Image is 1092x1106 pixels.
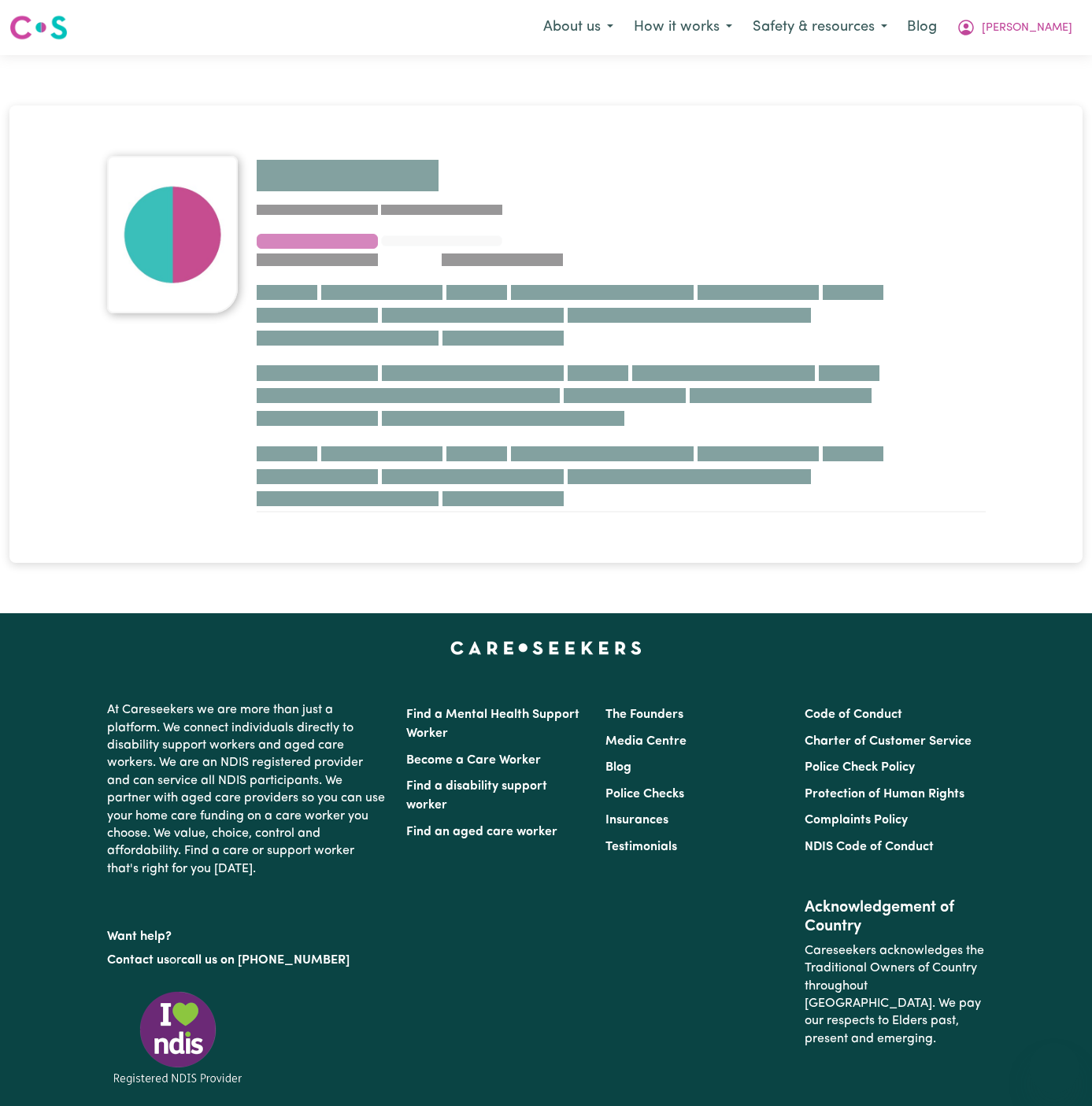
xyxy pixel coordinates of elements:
a: Find a Mental Health Support Worker [406,708,579,740]
a: Charter of Customer Service [805,735,972,748]
h2: Acknowledgement of Country [805,898,985,936]
a: Code of Conduct [805,708,902,721]
a: Police Checks [605,788,684,801]
button: Safety & resources [742,11,898,44]
img: Careseekers logo [9,13,68,42]
a: The Founders [605,708,683,721]
a: Careseekers logo [9,9,68,46]
a: Protection of Human Rights [805,788,964,801]
a: Contact us [107,954,169,967]
a: Blog [898,10,946,45]
a: Blog [605,761,631,774]
a: Media Centre [605,735,687,748]
a: Become a Care Worker [406,754,541,767]
a: call us on [PHONE_NUMBER] [181,954,350,967]
span: [PERSON_NAME] [982,20,1072,37]
a: Insurances [605,814,668,827]
iframe: Button to launch messaging window [1029,1043,1079,1093]
p: At Careseekers we are more than just a platform. We connect individuals directly to disability su... [107,695,387,884]
a: Careseekers home page [450,642,642,654]
button: About us [533,11,624,44]
p: Want help? [107,922,387,945]
a: Complaints Policy [805,814,908,827]
a: Find a disability support worker [406,780,547,812]
button: My Account [946,11,1083,44]
a: Find an aged care worker [406,826,557,838]
a: Police Check Policy [805,761,915,774]
a: Testimonials [605,841,677,853]
p: or [107,945,387,975]
p: Careseekers acknowledges the Traditional Owners of Country throughout [GEOGRAPHIC_DATA]. We pay o... [805,936,985,1054]
button: How it works [624,11,742,44]
a: NDIS Code of Conduct [805,841,934,853]
img: Registered NDIS provider [107,989,249,1087]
